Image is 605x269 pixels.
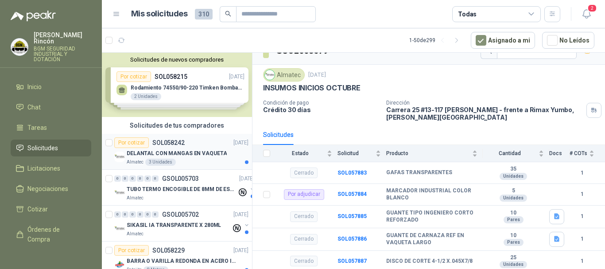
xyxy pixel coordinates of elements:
div: Por adjudicar [284,189,324,200]
b: 5 [483,187,544,195]
div: 0 [122,211,128,218]
a: Chat [11,99,91,116]
div: Solicitudes de tus compradores [102,117,252,134]
span: # COTs [570,150,587,156]
span: Inicio [27,82,42,92]
div: Pares [504,239,524,246]
a: Por cotizarSOL058242[DATE] Company LogoDELANTAL CON MANGAS EN VAQUETAAlmatec3 Unidades [102,134,252,170]
button: 2 [578,6,594,22]
span: Solicitud [337,150,374,156]
span: 310 [195,9,213,19]
p: Dirección [386,100,583,106]
p: Carrera 25 #13-117 [PERSON_NAME] - frente a Rimax Yumbo , [PERSON_NAME][GEOGRAPHIC_DATA] [386,106,583,121]
b: GAFAS TRANSPARENTES [386,169,452,176]
p: SOL058242 [152,140,185,146]
span: Negociaciones [27,184,68,194]
th: Producto [386,145,483,162]
p: BGM SEGURIDAD INDUSTRIAL Y DOTACIÓN [34,46,91,62]
button: No Leídos [542,32,594,49]
p: [DATE] [233,211,248,219]
a: 0 0 0 0 0 0 GSOL005702[DATE] Company LogoSIKASIL IA TRANSPARENTE X 280MLAlmatec [114,209,250,238]
p: [PERSON_NAME] Rincón [34,32,91,44]
span: 2 [587,4,597,12]
p: Almatec [127,230,143,238]
a: Inicio [11,78,91,95]
span: Solicitudes [27,143,58,153]
b: SOL057887 [337,258,367,264]
b: MARCADOR INDUSTRIAL COLOR BLANCO [386,187,477,201]
a: SOL057883 [337,170,367,176]
div: 0 [144,211,151,218]
th: Estado [275,145,337,162]
p: TUBO TERMO ENCOGIBLE DE 8MM DE ESPESOR X 5CMS [127,185,237,194]
a: Tareas [11,119,91,136]
b: 25 [483,254,544,261]
div: 3 Unidades [145,159,176,166]
button: Solicitudes de nuevos compradores [105,56,248,63]
a: Órdenes de Compra [11,221,91,248]
div: 0 [152,211,159,218]
h1: Mis solicitudes [131,8,188,20]
div: Solicitudes [263,130,294,140]
span: Licitaciones [27,164,60,173]
a: 0 0 0 0 0 0 GSOL005703[DATE] Company LogoTUBO TERMO ENCOGIBLE DE 8MM DE ESPESOR X 5CMSAlmatec [114,173,256,202]
b: GUANTE DE CARNAZA REF EN VAQUETA LARGO [386,232,477,246]
span: Estado [275,150,325,156]
img: Company Logo [114,223,125,234]
div: Almatec [263,68,305,82]
p: [DATE] [239,175,254,183]
div: 0 [137,211,143,218]
div: Unidades [500,173,527,180]
div: 1 - 50 de 299 [409,33,464,47]
div: Cerrado [290,168,318,178]
a: Cotizar [11,201,91,218]
th: Solicitud [337,145,386,162]
b: 10 [483,210,544,217]
div: Cerrado [290,234,318,245]
b: 10 [483,232,544,239]
a: Licitaciones [11,160,91,177]
span: search [225,11,231,17]
th: Docs [549,145,570,162]
a: SOL057886 [337,236,367,242]
div: 0 [137,175,143,182]
a: Negociaciones [11,180,91,197]
b: 35 [483,166,544,173]
span: Cotizar [27,204,48,214]
p: GSOL005702 [162,211,199,218]
a: Solicitudes [11,140,91,156]
div: 0 [129,211,136,218]
span: Cantidad [483,150,537,156]
span: Chat [27,102,41,112]
span: Tareas [27,123,47,133]
b: 1 [570,235,594,243]
div: Pares [504,216,524,223]
div: 0 [152,175,159,182]
p: Condición de pago [263,100,379,106]
div: Solicitudes de nuevos compradoresPor cotizarSOL058215[DATE] Rodamiento 74550/90-220 Timken BombaV... [102,53,252,117]
b: DISCO DE CORTE 4-1/2 X.045X7/8 [386,258,473,265]
span: Producto [386,150,470,156]
img: Company Logo [265,70,275,80]
img: Company Logo [114,187,125,198]
div: Por cotizar [114,245,149,256]
a: SOL057884 [337,191,367,197]
img: Logo peakr [11,11,56,21]
div: 0 [114,175,121,182]
div: Por cotizar [114,137,149,148]
img: Company Logo [114,152,125,162]
p: Almatec [127,159,143,166]
div: Unidades [500,261,527,268]
th: Cantidad [483,145,549,162]
div: 0 [122,175,128,182]
a: SOL057885 [337,213,367,219]
div: 0 [129,175,136,182]
div: 0 [144,175,151,182]
p: Almatec [127,195,143,202]
p: DELANTAL CON MANGAS EN VAQUETA [127,149,227,158]
div: 0 [114,211,121,218]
